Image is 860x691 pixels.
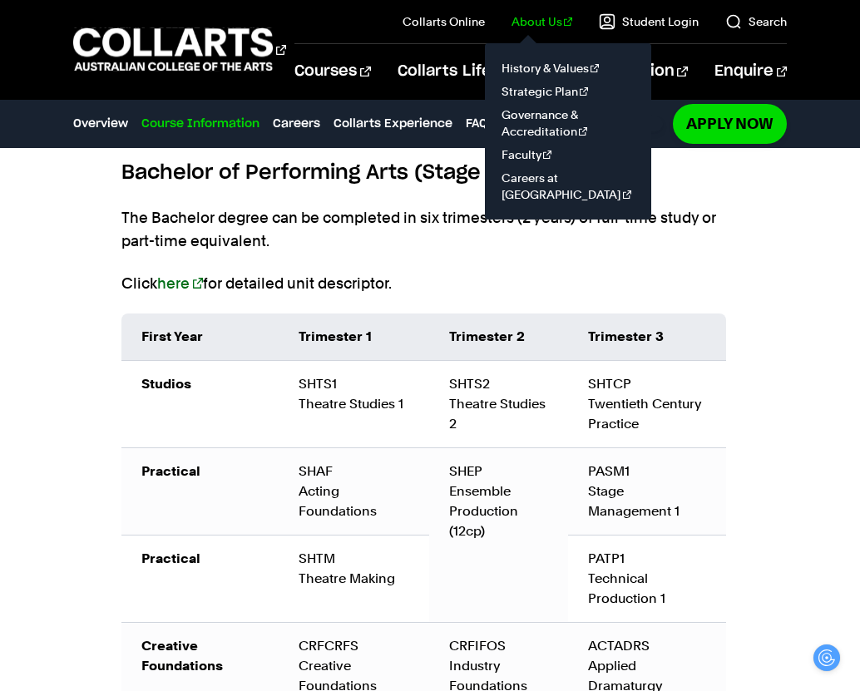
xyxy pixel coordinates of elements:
[157,274,203,292] a: here
[403,13,485,30] a: Collarts Online
[141,115,259,133] a: Course Information
[279,361,429,448] td: SHTS1 Theatre Studies 1
[279,313,429,361] td: Trimester 1
[294,44,370,99] a: Courses
[141,463,200,479] strong: Practical
[121,158,739,188] h6: Bachelor of Performing Arts (Stage Management)
[599,13,699,30] a: Student Login
[299,461,409,521] div: SHAF Acting Foundations
[449,461,548,541] div: SHEP Ensemble Production (12cp)
[429,361,568,448] td: SHTS2 Theatre Studies 2
[498,143,638,166] a: Faculty
[334,115,452,133] a: Collarts Experience
[714,44,787,99] a: Enquire
[273,115,320,133] a: Careers
[498,80,638,103] a: Strategic Plan
[568,361,726,448] td: SHTCP Twentieth Century Practice
[498,103,638,143] a: Governance & Accreditation
[73,115,128,133] a: Overview
[299,549,409,589] div: SHTM Theatre Making
[725,13,787,30] a: Search
[121,206,739,253] p: The Bachelor degree can be completed in six trimesters (2 years) of full-time study or part-time ...
[498,166,638,206] a: Careers at [GEOGRAPHIC_DATA]
[568,313,726,361] td: Trimester 3
[588,549,706,609] div: PATP1 Technical Production 1
[141,376,191,392] strong: Studios
[429,313,568,361] td: Trimester 2
[673,104,787,143] a: Apply Now
[141,550,200,566] strong: Practical
[398,44,505,99] a: Collarts Life
[121,313,279,361] td: First Year
[466,115,494,133] a: FAQs
[512,13,573,30] a: About Us
[73,26,254,73] div: Go to homepage
[588,461,706,521] div: PASM1 Stage Management 1
[141,638,223,674] strong: Creative Foundations
[498,57,638,80] a: History & Values
[121,272,739,295] p: Click for detailed unit descriptor.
